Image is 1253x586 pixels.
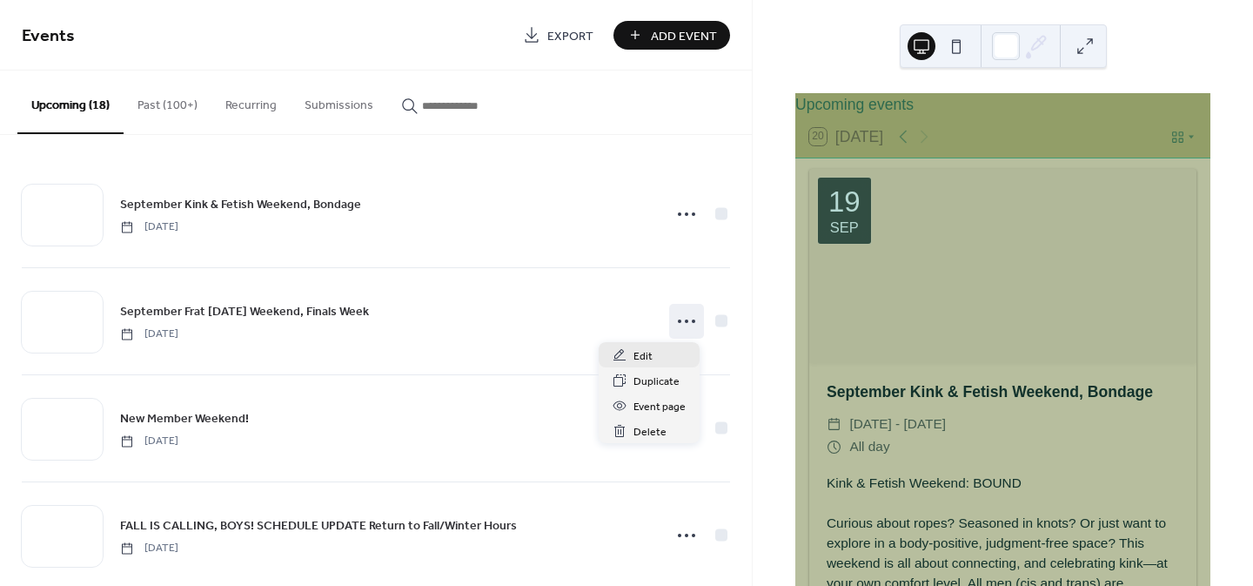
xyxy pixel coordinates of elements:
[613,21,730,50] button: Add Event
[120,327,178,342] span: [DATE]
[120,515,517,535] a: FALL IS CALLING, BOYS! SCHEDULE UPDATE Return to Fall/Winter Hours
[633,423,667,441] span: Delete
[795,93,1210,116] div: Upcoming events
[633,373,680,391] span: Duplicate
[830,220,859,235] div: Sep
[651,27,717,45] span: Add Event
[120,410,249,428] span: New Member Weekend!
[120,408,249,428] a: New Member Weekend!
[633,347,653,366] span: Edit
[510,21,606,50] a: Export
[827,413,842,435] div: ​
[828,187,861,216] div: 19
[124,71,211,132] button: Past (100+)
[849,413,946,435] span: [DATE] - [DATE]
[120,301,369,321] a: September Frat [DATE] Weekend, Finals Week
[120,434,178,449] span: [DATE]
[291,71,387,132] button: Submissions
[633,398,686,416] span: Event page
[809,381,1196,403] div: September Kink & Fetish Weekend, Bondage
[120,517,517,535] span: FALL IS CALLING, BOYS! SCHEDULE UPDATE Return to Fall/Winter Hours
[211,71,291,132] button: Recurring
[120,196,361,214] span: September Kink & Fetish Weekend, Bondage
[120,194,361,214] a: September Kink & Fetish Weekend, Bondage
[120,219,178,235] span: [DATE]
[547,27,593,45] span: Export
[120,303,369,321] span: September Frat [DATE] Weekend, Finals Week
[849,435,889,458] span: All day
[22,19,75,53] span: Events
[827,435,842,458] div: ​
[120,541,178,556] span: [DATE]
[17,71,124,134] button: Upcoming (18)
